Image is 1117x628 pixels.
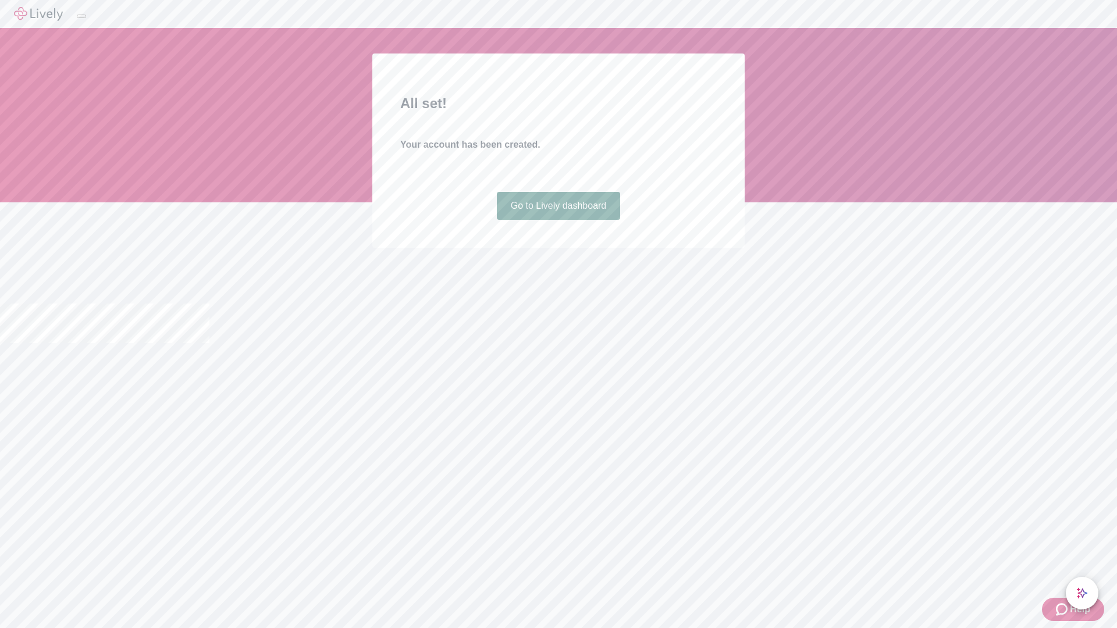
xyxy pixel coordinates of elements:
[400,138,717,152] h4: Your account has been created.
[1070,602,1090,616] span: Help
[1076,587,1088,599] svg: Lively AI Assistant
[497,192,621,220] a: Go to Lively dashboard
[77,15,86,18] button: Log out
[1066,577,1098,609] button: chat
[1056,602,1070,616] svg: Zendesk support icon
[400,93,717,114] h2: All set!
[14,7,63,21] img: Lively
[1042,598,1104,621] button: Zendesk support iconHelp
